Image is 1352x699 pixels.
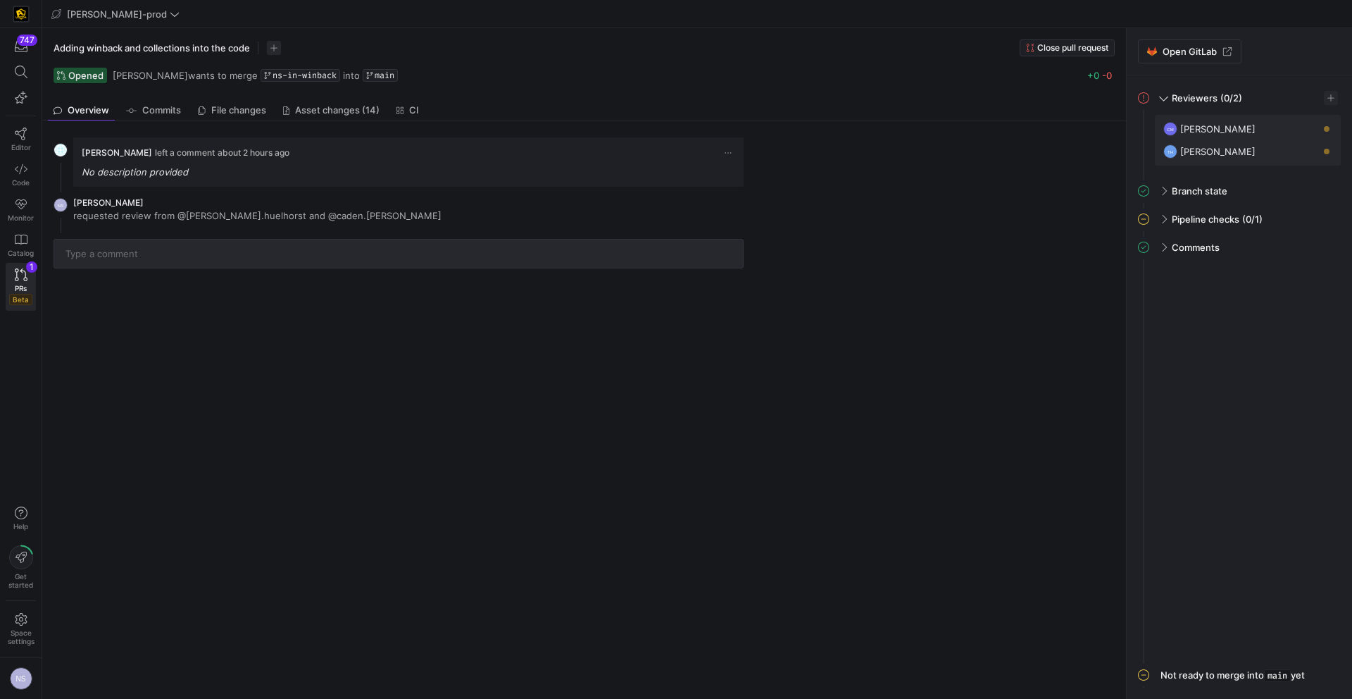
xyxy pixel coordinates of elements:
span: Help [12,522,30,531]
span: about 2 hours ago [218,147,289,158]
span: File changes [211,106,266,115]
span: main [1264,669,1291,682]
div: NS [10,667,32,690]
a: main [363,69,398,82]
a: Code [6,157,36,192]
span: (0/2) [1220,92,1242,104]
a: PRsBeta1 [6,263,36,311]
span: +0 [1087,70,1099,81]
span: [PERSON_NAME] [1180,146,1256,157]
mat-expansion-panel-header: Not ready to merge intomainyet [1138,664,1341,688]
span: Space settings [8,629,35,645]
div: NS [54,198,68,212]
mat-expansion-panel-header: Pipeline checks(0/1) [1138,208,1341,230]
span: Beta [9,294,32,305]
div: TH [1163,144,1177,159]
span: [PERSON_NAME] [1180,123,1256,135]
span: Reviewers [1172,92,1218,104]
span: Branch state [1172,185,1227,197]
span: Opened [68,70,104,81]
span: ns-in-winback [273,70,337,80]
span: -0 [1102,70,1112,81]
span: Asset changes (14) [295,106,380,115]
span: left a comment [155,148,215,158]
a: Open GitLab [1138,39,1241,63]
input: Type a comment [65,248,732,259]
span: CI [409,106,419,115]
span: Commits [142,106,181,115]
a: Monitor [6,192,36,228]
div: 1 [26,261,37,273]
div: CM [1163,122,1177,136]
span: Comments [1172,242,1220,253]
button: 747 [6,34,36,59]
span: [PERSON_NAME] [82,147,152,158]
button: [PERSON_NAME]-prod [48,5,183,23]
span: Catalog [8,249,34,257]
span: Adding winback and collections into the code [54,42,250,54]
a: ns-in-winback [261,69,340,82]
span: Monitor [8,214,34,222]
p: requested review from @[PERSON_NAME].huelhorst and @caden.[PERSON_NAME] [73,209,442,222]
img: https://storage.googleapis.com/y42-prod-data-exchange/images/uAsz27BndGEK0hZWDFeOjoxA7jCwgK9jE472... [14,7,28,21]
div: Reviewers(0/2) [1138,115,1341,180]
button: Close pull request [1020,39,1115,56]
em: No description provided [82,166,188,178]
span: into [343,70,360,81]
mat-expansion-panel-header: Comments [1138,236,1341,259]
button: NS [6,664,36,693]
img: https://secure.gravatar.com/avatar/93624b85cfb6a0d6831f1d6e8dbf2768734b96aa2308d2c902a4aae71f619b... [54,143,68,157]
span: wants to merge [113,70,258,81]
div: 747 [17,35,37,46]
mat-expansion-panel-header: Reviewers(0/2) [1138,87,1341,109]
a: Editor [6,122,36,157]
span: Editor [11,143,31,151]
a: https://storage.googleapis.com/y42-prod-data-exchange/images/uAsz27BndGEK0hZWDFeOjoxA7jCwgK9jE472... [6,2,36,26]
span: Code [12,178,30,187]
a: Catalog [6,228,36,263]
div: Not ready to merge into yet [1160,669,1305,682]
span: Overview [68,106,109,115]
span: Open GitLab [1163,46,1217,57]
span: PRs [15,284,27,292]
span: (0/1) [1242,214,1263,225]
button: Getstarted [6,540,36,595]
span: Pipeline checks [1172,214,1239,225]
span: [PERSON_NAME] [73,197,144,208]
span: main [375,70,394,80]
button: Help [6,500,36,537]
a: Spacesettings [6,607,36,652]
span: [PERSON_NAME] [113,70,188,81]
span: Close pull request [1037,43,1108,53]
span: Get started [8,572,33,589]
mat-expansion-panel-header: Branch state [1138,180,1341,202]
span: [PERSON_NAME]-prod [67,8,167,20]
